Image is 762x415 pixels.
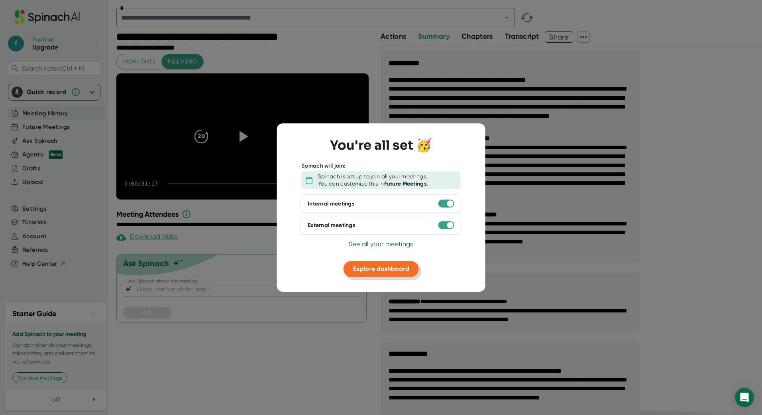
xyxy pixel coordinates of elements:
[308,222,355,229] div: External meetings
[735,388,754,407] div: Open Intercom Messenger
[301,162,346,170] div: Spinach will join:
[318,173,427,180] div: Spinach is set up to join all your meetings.
[308,200,355,207] div: Internal meetings
[330,138,432,153] h3: You're all set 🥳
[349,240,413,248] span: See all your meetings
[384,180,427,187] b: Future Meetings
[344,261,419,277] button: Explore dashboard
[318,180,428,188] div: You can customize this in .
[349,239,413,249] button: See all your meetings
[353,265,409,273] span: Explore dashboard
